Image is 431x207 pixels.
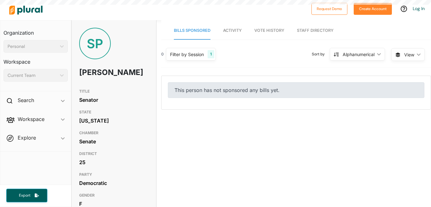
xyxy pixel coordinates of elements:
div: Personal [8,43,57,50]
h3: TITLE [79,88,149,95]
a: Create Account [354,5,392,12]
span: Sort by [312,51,330,57]
button: Export [6,189,47,202]
a: Bills Sponsored [174,22,210,40]
div: Senator [79,95,149,105]
a: Staff Directory [297,22,334,40]
h3: Workspace [3,53,68,66]
a: Activity [223,22,242,40]
button: Request Demo [311,3,347,15]
div: Democratic [79,178,149,188]
div: Senate [79,137,149,146]
a: Log In [413,6,425,11]
a: Request Demo [311,5,347,12]
div: 25 [79,158,149,167]
h1: [PERSON_NAME] [79,63,121,82]
div: 0 [161,51,164,57]
div: SP [79,28,111,59]
div: [US_STATE] [79,116,149,125]
span: View [404,51,414,58]
h3: STATE [79,108,149,116]
h3: CHAMBER [79,129,149,137]
div: 1 [208,50,214,58]
span: Bills Sponsored [174,28,210,33]
div: This person has not sponsored any bills yet. [168,82,424,98]
div: Filter by Session [170,51,204,58]
span: Activity [223,28,242,33]
span: Vote History [254,28,284,33]
h2: Search [18,97,34,104]
div: Alphanumerical [343,51,375,58]
h3: PARTY [79,171,149,178]
h3: DISTRICT [79,150,149,158]
span: Export [15,193,35,198]
h3: Organization [3,24,68,37]
h3: GENDER [79,192,149,199]
div: Current Team [8,72,57,79]
a: Vote History [254,22,284,40]
button: Create Account [354,3,392,15]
